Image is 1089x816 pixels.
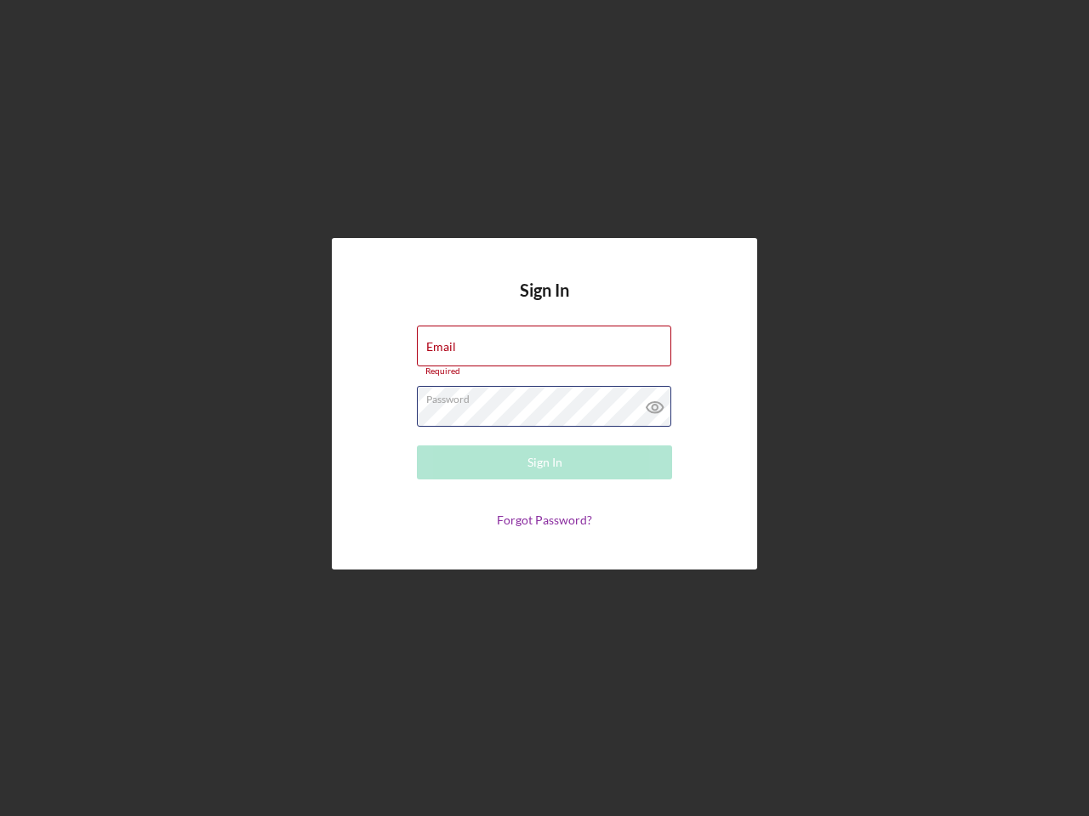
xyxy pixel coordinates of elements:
div: Required [417,366,672,377]
label: Email [426,340,456,354]
h4: Sign In [520,280,569,326]
button: Sign In [417,445,672,479]
div: Sign In [527,445,562,479]
label: Password [426,387,671,405]
a: Forgot Password? [497,513,592,527]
